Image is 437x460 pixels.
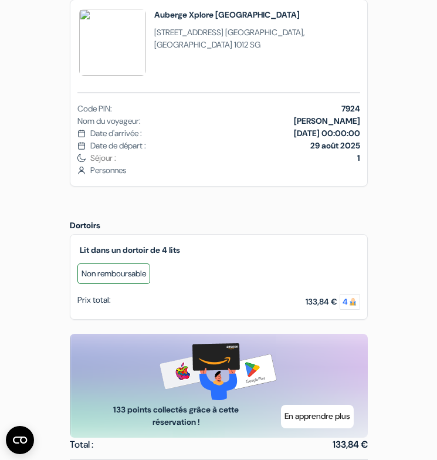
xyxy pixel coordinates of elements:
[225,27,303,38] span: [GEOGRAPHIC_DATA]
[80,245,180,255] span: Lit dans un dortoir de 4 lits
[90,152,360,164] span: Séjour :
[70,438,93,452] span: Total :
[154,39,232,50] span: [GEOGRAPHIC_DATA]
[294,128,360,138] b: [DATE] 00:00:00
[341,103,360,114] b: 7924
[70,220,100,231] span: Dortoirs
[310,140,360,151] b: 29 août 2025
[281,405,354,428] button: En apprendre plus
[234,39,260,50] span: 1012 SG
[333,438,368,452] span: 133,84 €
[154,27,223,38] span: [STREET_ADDRESS]
[160,343,277,400] img: gift-card-banner.png
[294,116,360,126] b: [PERSON_NAME]
[103,404,249,428] span: 133 points collectés grâce à cette réservation !
[77,263,150,284] div: Non remboursable
[357,153,360,163] b: 1
[154,9,358,21] h2: Auberge Xplore [GEOGRAPHIC_DATA]
[154,26,358,51] span: ,
[6,426,34,454] button: Ouvrir le widget CMP
[306,296,337,308] span: 133,84 €
[90,127,142,140] span: Date d'arrivée :
[349,296,357,308] img: user_ico.svg
[343,296,348,308] span: 4
[90,164,360,177] span: Personnes
[77,115,141,127] span: Nom du voyageur:
[77,294,111,310] span: Prix total:
[90,140,146,152] span: Date de départ :
[79,9,146,76] img: UDYMMg86VGYFMwVl
[77,103,112,115] span: Code PIN:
